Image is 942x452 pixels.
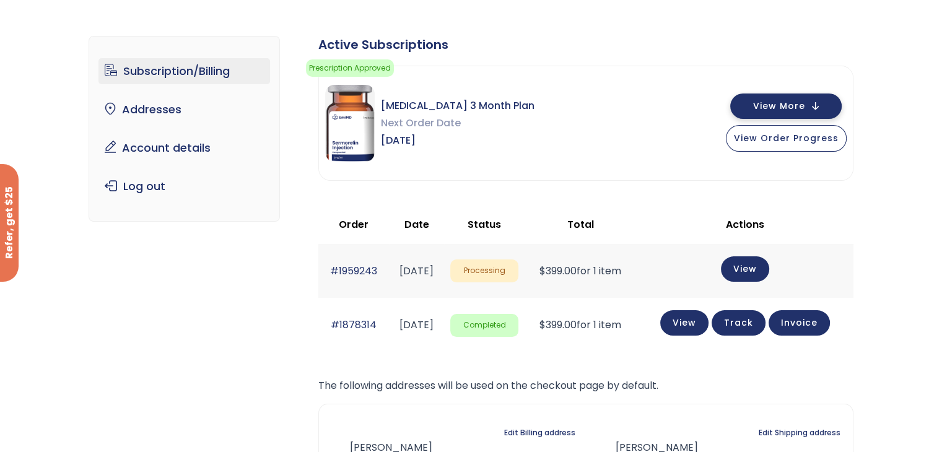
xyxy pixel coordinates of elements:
[318,377,853,394] p: The following addresses will be used on the checkout page by default.
[318,36,853,53] div: Active Subscriptions
[98,97,270,123] a: Addresses
[98,58,270,84] a: Subscription/Billing
[539,264,577,278] span: 399.00
[306,59,394,77] span: Prescription Approved
[660,310,709,336] a: View
[89,36,280,222] nav: Account pages
[721,256,769,282] a: View
[331,318,377,332] a: #1878314
[98,173,270,199] a: Log out
[726,217,764,232] span: Actions
[98,135,270,161] a: Account details
[769,310,830,336] a: Invoice
[339,217,369,232] span: Order
[404,217,429,232] span: Date
[712,310,765,336] a: Track
[325,85,375,162] img: Sermorelin 3 Month Plan
[525,298,637,352] td: for 1 item
[399,318,434,332] time: [DATE]
[734,132,839,144] span: View Order Progress
[567,217,594,232] span: Total
[753,102,805,110] span: View More
[381,97,534,115] span: [MEDICAL_DATA] 3 Month Plan
[539,264,546,278] span: $
[381,115,534,132] span: Next Order Date
[399,264,434,278] time: [DATE]
[539,318,546,332] span: $
[450,259,518,282] span: Processing
[504,424,575,441] a: Edit Billing address
[525,244,637,298] td: for 1 item
[330,264,377,278] a: #1959243
[539,318,577,332] span: 399.00
[450,314,518,337] span: Completed
[730,93,842,119] button: View More
[726,125,847,152] button: View Order Progress
[759,424,840,441] a: Edit Shipping address
[381,132,534,149] span: [DATE]
[468,217,501,232] span: Status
